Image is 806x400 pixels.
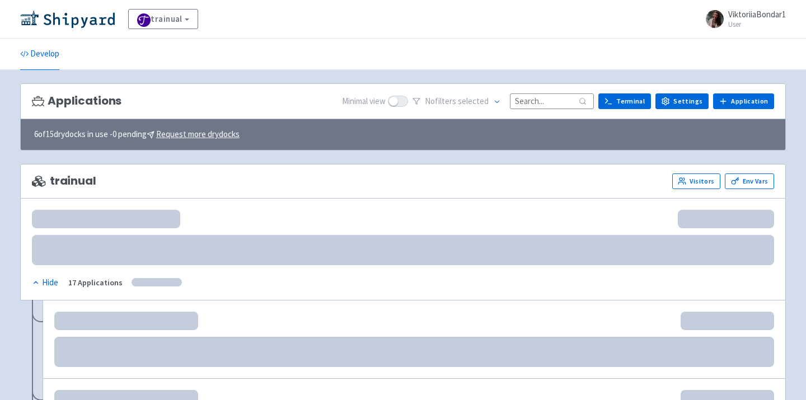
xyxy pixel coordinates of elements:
[20,39,59,70] a: Develop
[156,129,240,139] u: Request more drydocks
[32,95,121,107] h3: Applications
[20,10,115,28] img: Shipyard logo
[68,276,123,289] div: 17 Applications
[598,93,651,109] a: Terminal
[655,93,709,109] a: Settings
[713,93,774,109] a: Application
[728,9,786,20] span: ViktoriiaBondar1
[32,276,59,289] button: Hide
[32,276,58,289] div: Hide
[34,128,240,141] span: 6 of 15 drydocks in use - 0 pending
[699,10,786,28] a: ViktoriiaBondar1 User
[458,96,489,106] span: selected
[425,95,489,108] span: No filter s
[728,21,786,28] small: User
[725,173,774,189] a: Env Vars
[510,93,594,109] input: Search...
[342,95,386,108] span: Minimal view
[128,9,198,29] a: trainual
[672,173,720,189] a: Visitors
[32,175,96,187] span: trainual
